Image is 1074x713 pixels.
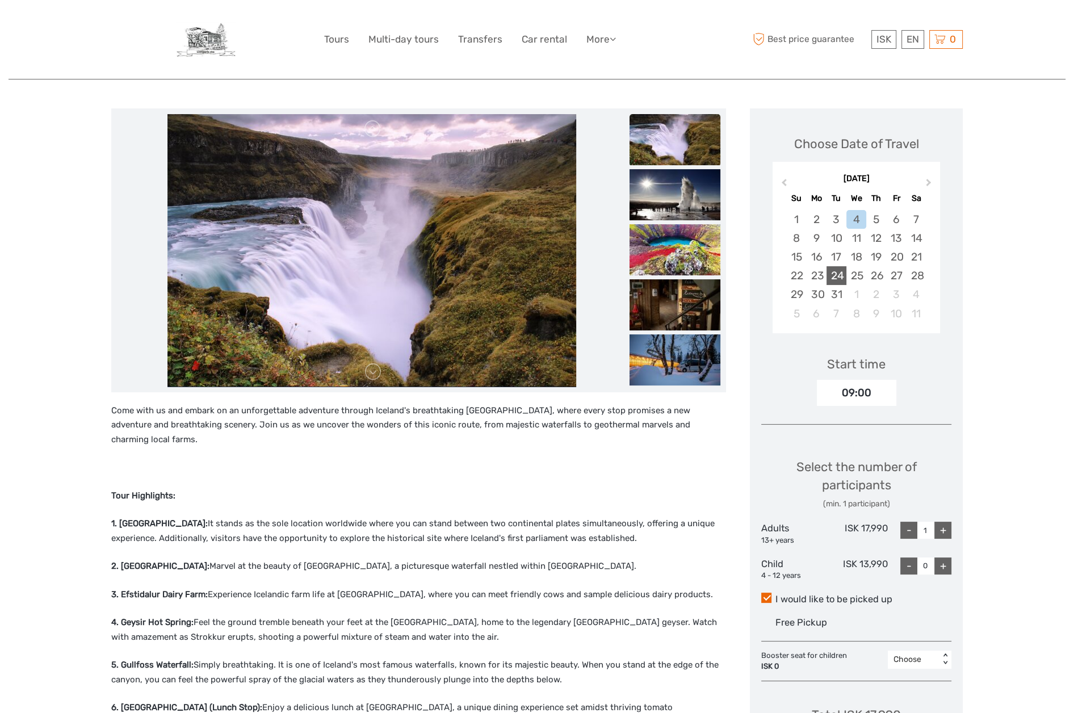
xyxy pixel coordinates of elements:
[111,589,208,599] strong: 3. Efstidalur Dairy Farm:
[786,285,806,304] div: Choose Sunday, March 29th, 2026
[906,248,926,266] div: Choose Saturday, March 21st, 2026
[630,279,720,330] img: ba60030af6fe4243a1a88458776d35f3_slider_thumbnail.jpg
[827,266,846,285] div: Choose Tuesday, March 24th, 2026
[111,404,726,447] p: Come with us and embark on an unforgettable adventure through Iceland's breathtaking [GEOGRAPHIC_...
[807,191,827,206] div: Mo
[786,304,806,323] div: Choose Sunday, April 5th, 2026
[866,304,886,323] div: Choose Thursday, April 9th, 2026
[111,518,208,529] strong: 1. [GEOGRAPHIC_DATA]:
[786,229,806,248] div: Choose Sunday, March 8th, 2026
[761,593,951,606] label: I would like to be picked up
[886,285,906,304] div: Choose Friday, April 3rd, 2026
[866,266,886,285] div: Choose Thursday, March 26th, 2026
[761,557,825,581] div: Child
[167,114,576,387] img: 6c020c17e63d4277898f0086c341fd3b_main_slider.jpg
[941,653,950,665] div: < >
[522,31,567,48] a: Car rental
[761,651,853,672] div: Booster seat for children
[807,229,827,248] div: Choose Monday, March 9th, 2026
[111,615,726,644] p: Feel the ground tremble beneath your feet at the [GEOGRAPHIC_DATA], home to the legendary [GEOGRA...
[901,30,924,49] div: EN
[906,304,926,323] div: Choose Saturday, April 11th, 2026
[827,248,846,266] div: Choose Tuesday, March 17th, 2026
[761,571,825,581] div: 4 - 12 years
[111,517,726,546] p: It stands as the sole location worldwide where you can stand between two continental plates simul...
[761,522,825,546] div: Adults
[630,334,720,385] img: 0ff2ef9c06b44a84b519a368d8e29880_slider_thumbnail.jpg
[921,176,939,194] button: Next Month
[807,266,827,285] div: Choose Monday, March 23rd, 2026
[111,490,175,501] strong: Tour Highlights:
[906,191,926,206] div: Sa
[794,135,919,153] div: Choose Date of Travel
[807,304,827,323] div: Choose Monday, April 6th, 2026
[886,210,906,229] div: Choose Friday, March 6th, 2026
[900,557,917,574] div: -
[846,229,866,248] div: Choose Wednesday, March 11th, 2026
[176,22,236,57] img: COMFORT IN THE HEART OF REYKJAVÍKCOMFORT IN THE HEART OF REYKJAVÍK
[111,702,262,712] strong: 6. [GEOGRAPHIC_DATA] (Lunch Stop):
[827,304,846,323] div: Choose Tuesday, April 7th, 2026
[846,191,866,206] div: We
[886,248,906,266] div: Choose Friday, March 20th, 2026
[786,248,806,266] div: Choose Sunday, March 15th, 2026
[846,285,866,304] div: Choose Wednesday, April 1st, 2026
[825,522,888,546] div: ISK 17,990
[866,285,886,304] div: Choose Thursday, April 2nd, 2026
[630,114,720,165] img: 959bc2ac4db84b72b9c6d67abd91b9a5_slider_thumbnail.jpg
[786,191,806,206] div: Su
[761,661,847,672] div: ISK 0
[16,20,128,29] p: We're away right now. Please check back later!
[866,210,886,229] div: Choose Thursday, March 5th, 2026
[827,210,846,229] div: Choose Tuesday, March 3rd, 2026
[846,266,866,285] div: Choose Wednesday, March 25th, 2026
[866,248,886,266] div: Choose Thursday, March 19th, 2026
[886,304,906,323] div: Choose Friday, April 10th, 2026
[786,210,806,229] div: Choose Sunday, March 1st, 2026
[934,522,951,539] div: +
[111,588,726,602] p: Experience Icelandic farm life at [GEOGRAPHIC_DATA], where you can meet friendly cows and sample ...
[807,248,827,266] div: Choose Monday, March 16th, 2026
[630,169,720,220] img: 8af6e9cde5ef40d8b6fa327880d0e646_slider_thumbnail.jpg
[368,31,439,48] a: Multi-day tours
[630,224,720,275] img: 6e696d45278c4d96b6db4c8d07283a51_slider_thumbnail.jpg
[886,191,906,206] div: Fr
[750,30,869,49] span: Best price guarantee
[906,210,926,229] div: Choose Saturday, March 7th, 2026
[761,458,951,510] div: Select the number of participants
[906,266,926,285] div: Choose Saturday, March 28th, 2026
[827,285,846,304] div: Choose Tuesday, March 31st, 2026
[111,658,726,687] p: Simply breathtaking. It is one of Iceland's most famous waterfalls, known for its majestic beauty...
[906,285,926,304] div: Choose Saturday, April 4th, 2026
[773,173,940,185] div: [DATE]
[876,33,891,45] span: ISK
[324,31,349,48] a: Tours
[458,31,502,48] a: Transfers
[776,210,936,323] div: month 2026-03
[586,31,616,48] a: More
[827,355,886,373] div: Start time
[827,191,846,206] div: Tu
[866,229,886,248] div: Choose Thursday, March 12th, 2026
[900,522,917,539] div: -
[948,33,958,45] span: 0
[761,535,825,546] div: 13+ years
[786,266,806,285] div: Choose Sunday, March 22nd, 2026
[761,498,951,510] div: (min. 1 participant)
[775,617,827,628] span: Free Pickup
[807,285,827,304] div: Choose Monday, March 30th, 2026
[774,176,792,194] button: Previous Month
[827,229,846,248] div: Choose Tuesday, March 10th, 2026
[111,561,209,571] strong: 2. [GEOGRAPHIC_DATA]:
[886,266,906,285] div: Choose Friday, March 27th, 2026
[846,248,866,266] div: Choose Wednesday, March 18th, 2026
[807,210,827,229] div: Choose Monday, March 2nd, 2026
[131,18,144,31] button: Open LiveChat chat widget
[111,660,194,670] strong: 5. Gullfoss Waterfall:
[846,210,866,229] div: Choose Wednesday, March 4th, 2026
[846,304,866,323] div: Choose Wednesday, April 8th, 2026
[866,191,886,206] div: Th
[817,380,896,406] div: 09:00
[934,557,951,574] div: +
[825,557,888,581] div: ISK 13,990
